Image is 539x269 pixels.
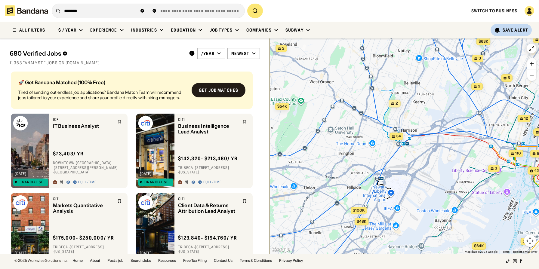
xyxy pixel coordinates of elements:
[19,180,47,184] div: Financial Services
[131,27,157,33] div: Industries
[158,259,176,262] a: Resources
[53,161,124,175] div: Downtown [GEOGRAPHIC_DATA] · [STREET_ADDRESS][PERSON_NAME] · [GEOGRAPHIC_DATA]
[396,101,398,106] span: 2
[231,51,249,56] div: Newest
[18,90,187,100] div: Tired of sending out endless job applications? Bandana Match Team will recommend jobs tailored to...
[203,180,222,185] div: Full-time
[10,60,260,66] div: 11,363 "analyst " jobs on [DOMAIN_NAME]
[10,50,184,57] div: 680 Verified Jobs
[178,235,237,241] div: $ 129,840 - $194,760 / yr
[271,246,291,254] img: Google
[353,208,365,212] span: $100k
[53,123,114,129] div: IT Business Analyst
[53,151,84,157] div: $ 73,403 / yr
[357,219,366,224] span: $48k
[285,27,303,33] div: Subway
[138,116,153,130] img: Citi logo
[178,123,239,135] div: Business Intelligence Lead Analyst
[495,166,497,171] span: 3
[178,245,249,254] div: TriBeCa · [STREET_ADDRESS] · [US_STATE]
[14,259,68,262] div: © 2025 Workwise Solutions Inc.
[240,259,272,262] a: Terms & Conditions
[78,180,97,185] div: Full-time
[18,80,187,85] div: 🚀 Get Bandana Matched (100% Free)
[178,165,249,175] div: TriBeCa · [STREET_ADDRESS] · [US_STATE]
[144,180,172,184] div: Financial Services
[140,172,152,176] div: [DATE]
[479,39,488,44] span: $63k
[90,259,100,262] a: About
[19,28,45,32] div: ALL FILTERS
[513,250,537,253] a: Report a map error
[90,27,117,33] div: Experience
[201,51,215,56] div: /year
[107,259,123,262] a: Post a job
[15,251,26,255] div: [DATE]
[53,117,114,122] div: ICF
[465,250,497,253] span: Map data ©2025 Google
[478,84,480,89] span: 3
[15,172,26,176] div: [DATE]
[72,259,83,262] a: Home
[178,203,239,214] div: Client Data & Returns Attribution Lead Analyst
[246,27,272,33] div: Companies
[58,27,76,33] div: $ / year
[13,116,28,130] img: ICF logo
[515,151,521,156] span: 110
[178,197,239,201] div: Citi
[282,46,285,51] span: 2
[53,245,124,254] div: TriBeCa · [STREET_ADDRESS] · [US_STATE]
[13,195,28,210] img: Citi logo
[508,75,510,81] span: 5
[178,155,238,162] div: $ 142,320 - $213,480 / yr
[53,203,114,214] div: Markets Quantitative Analysis
[178,117,239,122] div: Citi
[523,239,532,243] span: $58k
[279,259,303,262] a: Privacy Policy
[501,250,510,253] a: Terms (opens in new tab)
[210,27,233,33] div: Job Types
[131,259,151,262] a: Search Jobs
[271,246,291,254] a: Open this area in Google Maps (opens a new window)
[471,8,517,14] a: Switch to Business
[53,235,114,241] div: $ 175,000 - $250,000 / yr
[183,259,207,262] a: Free Tax Filing
[138,195,153,210] img: Citi logo
[277,104,287,109] span: $54k
[214,259,233,262] a: Contact Us
[140,251,152,255] div: [DATE]
[524,235,536,247] button: Map camera controls
[53,197,114,201] div: Citi
[5,5,48,16] img: Bandana logotype
[474,243,484,248] span: $64k
[396,134,401,139] span: 34
[479,56,481,61] span: 3
[199,88,238,92] div: Get job matches
[171,27,196,33] div: Education
[524,116,528,121] span: 12
[10,69,260,254] div: grid
[503,27,528,33] div: Save Alert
